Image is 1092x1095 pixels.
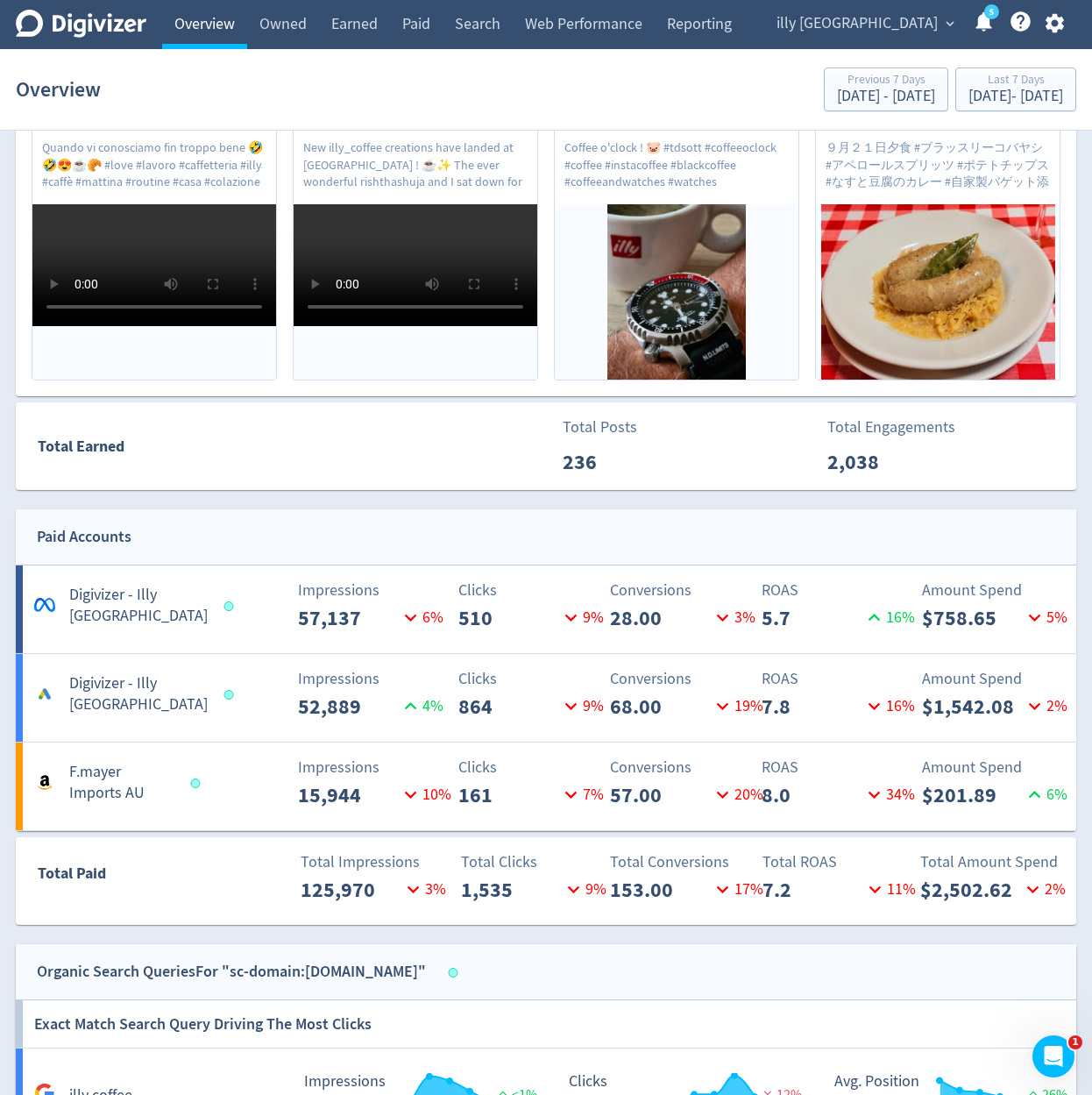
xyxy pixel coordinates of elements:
[827,416,955,439] p: Total Engagements
[1021,878,1066,901] p: 2 %
[942,16,958,32] span: expand_more
[776,10,938,38] span: illy [GEOGRAPHIC_DATA]
[461,850,620,874] p: Total Clicks
[17,861,193,894] div: Total Paid
[762,579,920,602] p: ROAS
[762,667,920,691] p: ROAS
[37,524,131,550] div: Paid Accounts
[34,1000,372,1048] h6: Exact Match Search Query Driving The Most Clicks
[862,783,915,807] p: 34 %
[862,694,915,718] p: 16 %
[762,874,863,906] p: 7.2
[16,565,1076,653] a: *Digivizer - Illy [GEOGRAPHIC_DATA]Impressions57,1376%Clicks5109%Conversions28.003%ROAS5.716%Amou...
[762,756,920,779] p: ROAS
[37,959,426,985] div: Organic Search Queries For "sc-domain:[DOMAIN_NAME]"
[1023,606,1067,629] p: 5 %
[922,667,1081,691] p: Amount Spend
[837,74,935,89] div: Previous 7 Days
[458,579,617,602] p: Clicks
[1068,1035,1082,1049] span: 1
[610,874,711,906] p: 153.00
[762,850,921,874] p: Total ROAS
[301,874,401,906] p: 125,970
[922,579,1081,602] p: Amount Spend
[770,10,959,38] button: illy [GEOGRAPHIC_DATA]
[564,139,789,188] p: Coffee o'clock ! 🐷 #tdsott #coffeeoclock #coffee #instacoffee #blackcoffee #coffeeandwatches #wat...
[920,874,1021,906] p: $2,502.62
[826,139,1050,188] p: ９月２１日夕食 #ブラッスリーコバヤシ #アペロールスプリッツ #ポテトチップス #なすと豆腐のカレー #自家製バゲット添え #シュークルト #自家製カスタードパイ #エスプレッソ #illy ...
[69,762,174,804] h5: F.mayer Imports AU
[922,779,1023,811] p: $201.89
[42,139,266,188] p: Quando vi conosciamo fin troppo bene 🤣🤣😍☕️🥐 #love #lavoro #caffetteria #illy #caffè #mattina #rou...
[298,691,399,722] p: 52,889
[69,673,208,715] h5: Digivizer - Illy [GEOGRAPHIC_DATA]
[762,602,862,634] p: 5.7
[610,850,769,874] p: Total Conversions
[69,585,208,627] h5: Digivizer - Illy [GEOGRAPHIC_DATA]
[1023,694,1067,718] p: 2 %
[458,756,617,779] p: Clicks
[827,446,928,478] p: 2,038
[16,61,101,117] h1: Overview
[458,779,559,811] p: 161
[1023,783,1067,807] p: 6 %
[922,691,1023,722] p: $1,542.08
[458,691,559,722] p: 864
[16,402,1076,490] a: Total EarnedTotal Posts236Total Engagements2,038
[824,68,948,111] button: Previous 7 Days[DATE] - [DATE]
[762,691,862,722] p: 7.8
[224,601,239,611] span: Data last synced: 25 Sep 2025, 5:01pm (AEST)
[461,874,562,906] p: 1,535
[922,602,1023,634] p: $758.65
[563,416,663,439] p: Total Posts
[32,41,276,380] a: View post[DATE]Likes123Comments2Quando vi conosciamo fin troppo bene 🤣🤣😍☕️🥐 #love #lavoro #caffet...
[610,579,769,602] p: Conversions
[191,779,206,788] span: Data last synced: 26 Sep 2025, 1:01am (AEST)
[863,878,916,901] p: 11 %
[301,850,459,874] p: Total Impressions
[610,691,711,722] p: 68.00
[968,89,1063,104] div: [DATE] - [DATE]
[711,694,763,718] p: 19 %
[449,968,464,978] span: Data last synced: 26 Sep 2025, 2:12pm (AEST)
[298,667,457,691] p: Impressions
[984,4,999,19] a: 5
[920,850,1079,874] p: Total Amount Spend
[711,783,763,807] p: 20 %
[298,756,457,779] p: Impressions
[922,756,1081,779] p: Amount Spend
[610,756,769,779] p: Conversions
[711,606,755,629] p: 3 %
[955,68,1076,111] button: Last 7 Days[DATE]- [DATE]
[610,779,711,811] p: 57.00
[816,41,1060,380] a: View post[DATE]Likes56Comments0９月２１日夕食 #ブラッスリーコバヤシ #アペロールスプリッツ #ポテトチップス #なすと豆腐のカレー #自家製バゲット添え #シュ...
[224,690,239,700] span: Data last synced: 26 Sep 2025, 1:01am (AEST)
[16,654,1076,742] a: Digivizer - Illy [GEOGRAPHIC_DATA]Impressions52,8894%Clicks8649%Conversions68.0019%ROAS7.816%Amou...
[762,779,862,811] p: 8.0
[298,779,399,811] p: 15,944
[837,89,935,104] div: [DATE] - [DATE]
[298,579,457,602] p: Impressions
[968,74,1063,89] div: Last 7 Days
[555,41,798,380] a: View post[DATE]Likes59Comments2Coffee o'clock ! 🐷 #tdsott #coffeeoclock #coffee #instacoffee #bla...
[610,667,769,691] p: Conversions
[298,602,399,634] p: 57,137
[303,139,528,188] p: New illy_coffee creations have landed at [GEOGRAPHIC_DATA] ! ☕✨ The ever wonderful rishthashuja a...
[563,446,663,478] p: 236
[17,434,546,459] div: Total Earned
[458,667,617,691] p: Clicks
[989,6,994,18] text: 5
[1032,1035,1074,1077] iframe: Intercom live chat
[294,41,537,380] a: View post[DATE]Likes63Comments1New illy_coffee creations have landed at [GEOGRAPHIC_DATA] ! ☕✨ Th...
[610,602,711,634] p: 28.00
[16,743,1076,830] a: F.mayer Imports AUImpressions15,94410%Clicks1617%Conversions57.0020%ROAS8.034%Amount Spend$201.896%
[458,602,559,634] p: 510
[711,878,763,901] p: 17 %
[862,606,915,629] p: 16 %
